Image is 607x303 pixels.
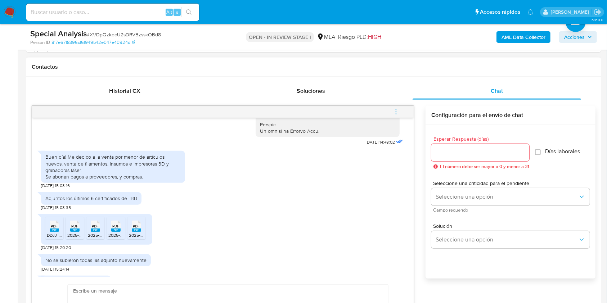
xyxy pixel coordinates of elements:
span: Chat [491,87,503,95]
b: AML Data Collector [502,31,545,43]
span: Seleccione una opción [436,236,578,243]
span: PDF [51,224,58,229]
span: 3.160.0 [592,17,603,23]
span: PDF [92,224,99,229]
h3: Configuración para el envío de chat [431,112,590,119]
p: patricia.mayol@mercadolibre.com [551,9,592,15]
span: [DATE] 15:20:20 [41,245,71,250]
span: 2025-06 DJ [PERSON_NAME].pdf [67,232,132,238]
span: 2025-03 DJ [PERSON_NAME].pdf [108,232,173,238]
span: # XVDpQzkecU2sDRVBzsskOBd8 [87,31,161,38]
a: Salir [594,8,602,16]
span: [DATE] 15:03:35 [41,205,71,211]
b: Special Analysis [30,28,87,39]
span: PDF [133,224,140,229]
span: Acciones [564,31,585,43]
h1: Contactos [32,63,595,71]
span: Solución [433,223,592,229]
span: Esperar Respuesta (días) [433,136,531,142]
input: Buscar usuario o caso... [26,8,199,17]
button: menu-action [384,103,408,121]
span: Accesos rápidos [480,8,520,16]
span: [DATE] 15:03:16 [41,183,70,189]
span: PDF [72,224,78,229]
div: Adjuntos los últimos 6 certificados de IIBB [45,195,137,202]
span: 2025-07 dj [PERSON_NAME].pdf [88,232,150,238]
div: No se subieron todas las adjunto nuevamente [45,257,147,263]
button: Acciones [559,31,597,43]
button: AML Data Collector [496,31,550,43]
span: HIGH [368,33,381,41]
input: days_to_wait [431,148,529,157]
span: s [176,9,178,15]
span: Campo requerido [433,208,592,212]
div: Buen día! Me dedico a la venta por menor de artículos nuevos, venta de filamentos, insumos e impr... [45,154,181,180]
input: Días laborales [535,149,541,155]
span: [DATE] 15:24:14 [41,266,69,272]
span: El número debe ser mayor a 0 y menor a 31 [440,164,529,169]
a: 817e67f8396cf6f949b42e047e40924d [51,39,135,46]
span: Historial CX [109,87,140,95]
span: Días laborales [545,148,580,155]
span: PDF [113,224,120,229]
span: Alt [166,9,172,15]
span: Riesgo PLD: [338,33,381,41]
b: Person ID [30,39,50,46]
span: Soluciones [297,87,325,95]
button: search-icon [181,7,196,17]
a: Notificaciones [527,9,534,15]
p: OPEN - IN REVIEW STAGE I [246,32,314,42]
span: DDJJ_Mensual_403711842.pdf [47,232,106,238]
span: Seleccione una opción [436,193,578,200]
button: Seleccione una opción [431,231,590,248]
span: Seleccione una criticidad para el pendiente [433,181,592,186]
div: MLA [317,33,335,41]
span: [DATE] 14:48:02 [366,139,395,145]
button: Seleccione una opción [431,188,590,205]
span: 2025-04 DJ [PERSON_NAME].pdf [129,232,193,238]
